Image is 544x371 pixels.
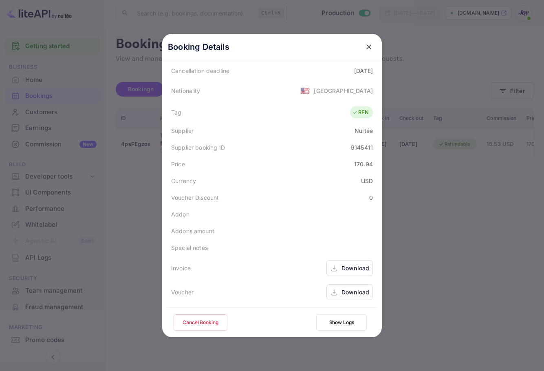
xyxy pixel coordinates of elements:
div: Addon [171,210,189,219]
div: Nuitée [355,126,373,135]
span: United States [300,83,310,98]
div: Supplier booking ID [171,143,225,152]
div: Download [341,264,369,272]
button: Cancel Booking [174,314,227,331]
div: Invoice [171,264,191,272]
div: 0 [369,193,373,202]
div: Price [171,160,185,168]
div: 170.94 [354,160,373,168]
div: 9145411 [351,143,373,152]
div: Voucher [171,288,194,296]
div: Download [341,288,369,296]
div: RFN [352,108,369,117]
div: [DATE] [354,66,373,75]
div: Currency [171,177,196,185]
button: close [361,40,376,54]
p: Booking Details [168,41,229,53]
div: Supplier [171,126,194,135]
div: [GEOGRAPHIC_DATA] [314,86,373,95]
div: Voucher Discount [171,193,219,202]
div: Tag [171,108,181,117]
div: Nationality [171,86,200,95]
div: Addons amount [171,227,214,235]
div: Cancellation deadline [171,66,229,75]
div: Special notes [171,243,208,252]
button: Show Logs [316,314,367,331]
div: USD [361,177,373,185]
